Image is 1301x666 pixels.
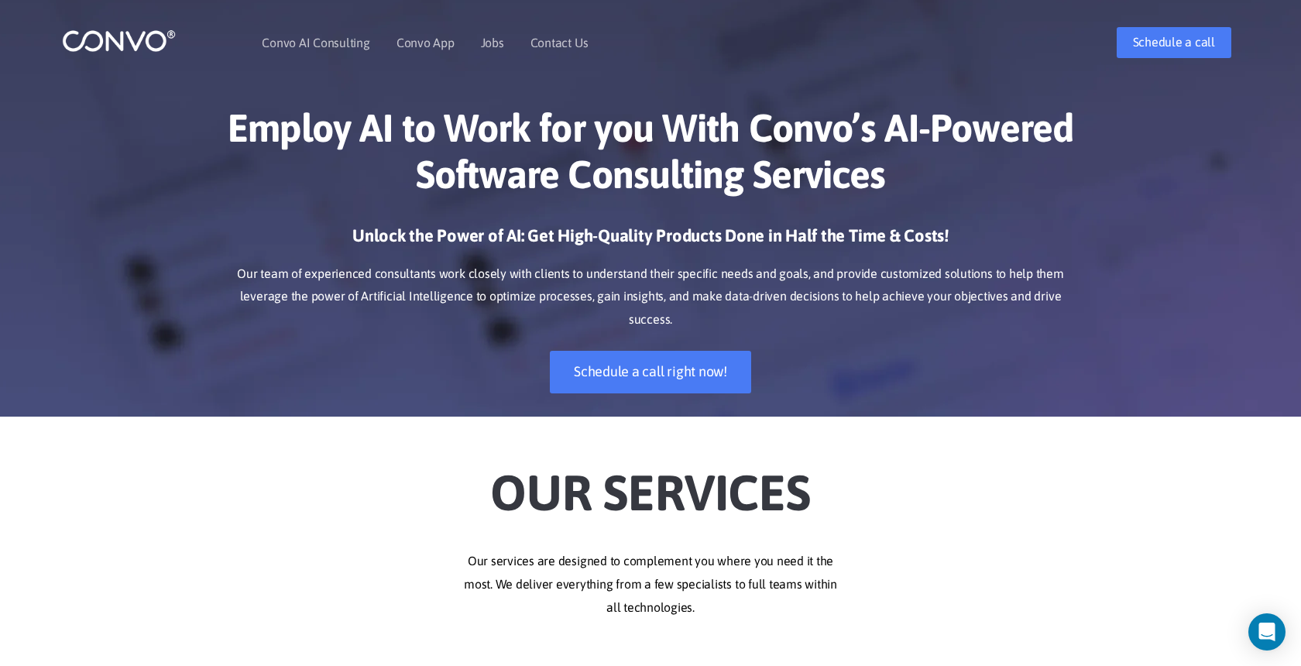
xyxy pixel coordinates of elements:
a: Convo AI Consulting [262,36,369,49]
div: Open Intercom Messenger [1248,613,1286,651]
h3: Unlock the Power of AI: Get High-Quality Products Done in Half the Time & Costs! [221,225,1080,259]
img: logo_1.png [62,29,176,53]
a: Schedule a call right now! [550,351,751,393]
h2: Our Services [221,440,1080,527]
p: Our team of experienced consultants work closely with clients to understand their specific needs ... [221,263,1080,332]
a: Convo App [396,36,455,49]
a: Jobs [481,36,504,49]
p: Our services are designed to complement you where you need it the most. We deliver everything fro... [221,550,1080,620]
h1: Employ AI to Work for you With Convo’s AI-Powered Software Consulting Services [221,105,1080,209]
a: Contact Us [530,36,589,49]
a: Schedule a call [1117,27,1231,58]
